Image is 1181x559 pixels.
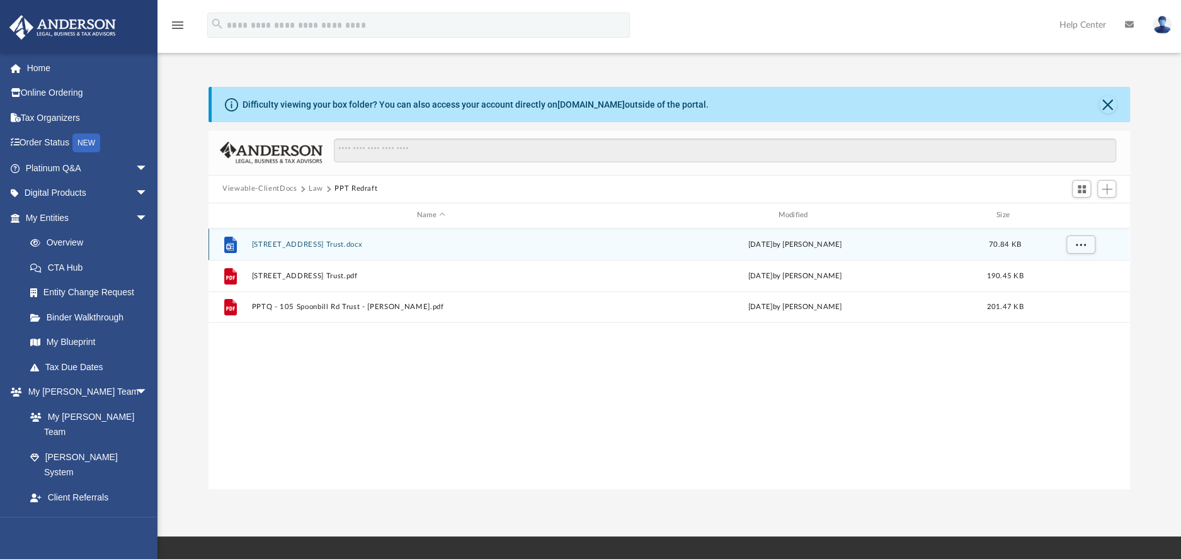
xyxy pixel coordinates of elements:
[252,271,610,279] button: [STREET_ADDRESS] Trust.pdf
[18,280,167,305] a: Entity Change Request
[1072,180,1091,198] button: Switch to Grid View
[18,485,161,510] a: Client Referrals
[616,270,974,281] div: by [PERSON_NAME]
[18,305,167,330] a: Binder Walkthrough
[557,99,625,110] a: [DOMAIN_NAME]
[135,205,161,231] span: arrow_drop_down
[309,183,323,195] button: Law
[135,155,161,181] span: arrow_drop_down
[748,303,773,310] span: [DATE]
[748,240,773,247] span: [DATE]
[135,510,161,536] span: arrow_drop_down
[9,55,167,81] a: Home
[135,181,161,206] span: arrow_drop_down
[135,380,161,405] span: arrow_drop_down
[748,272,773,279] span: [DATE]
[616,302,974,313] div: by [PERSON_NAME]
[9,81,167,106] a: Online Ordering
[252,240,610,248] button: [STREET_ADDRESS] Trust.docx
[989,240,1021,247] span: 70.84 KB
[18,230,167,256] a: Overview
[251,210,610,221] div: Name
[9,380,161,405] a: My [PERSON_NAME] Teamarrow_drop_down
[18,404,154,444] a: My [PERSON_NAME] Team
[18,354,167,380] a: Tax Due Dates
[242,98,709,111] div: Difficulty viewing your box folder? You can also access your account directly on outside of the p...
[1153,16,1172,34] img: User Pic
[9,155,167,181] a: Platinum Q&Aarrow_drop_down
[9,181,167,206] a: Digital Productsarrow_drop_down
[72,133,100,152] div: NEW
[1097,180,1116,198] button: Add
[987,272,1024,279] span: 190.45 KB
[208,229,1129,490] div: grid
[616,239,974,250] div: by [PERSON_NAME]
[170,24,185,33] a: menu
[18,444,161,485] a: [PERSON_NAME] System
[9,130,167,156] a: Order StatusNEW
[210,17,224,31] i: search
[252,303,610,311] button: PPTQ - 105 Spoonbill Rd Trust - [PERSON_NAME].pdf
[1099,96,1117,113] button: Close
[334,138,1116,162] input: Search files and folders
[9,205,167,230] a: My Entitiesarrow_drop_down
[1066,235,1095,254] button: More options
[1036,210,1124,221] div: id
[214,210,246,221] div: id
[222,183,297,195] button: Viewable-ClientDocs
[18,255,167,280] a: CTA Hub
[9,105,167,130] a: Tax Organizers
[980,210,1030,221] div: Size
[615,210,974,221] div: Modified
[170,18,185,33] i: menu
[6,15,120,40] img: Anderson Advisors Platinum Portal
[18,330,161,355] a: My Blueprint
[987,303,1024,310] span: 201.47 KB
[9,510,161,535] a: My Documentsarrow_drop_down
[334,183,377,195] button: PPT Redraft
